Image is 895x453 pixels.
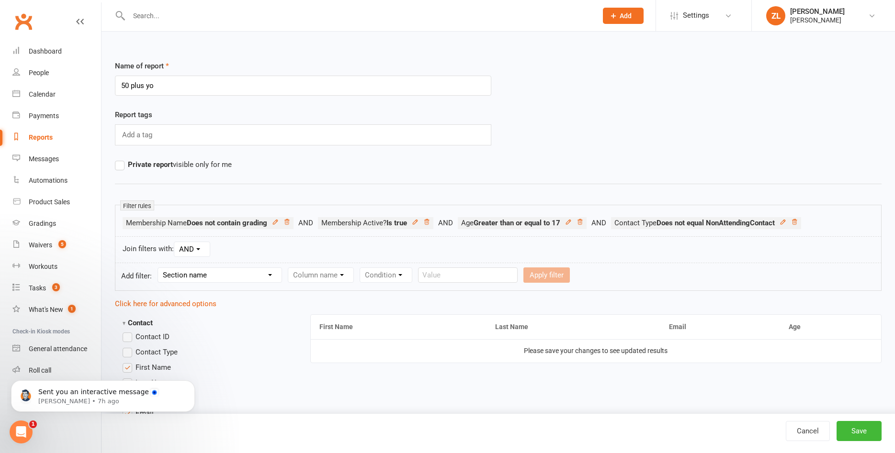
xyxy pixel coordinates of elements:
a: Payments [12,105,101,127]
a: Reports [12,127,101,148]
a: Gradings [12,213,101,234]
span: Contact Type [136,346,178,356]
div: Calendar [29,90,56,98]
a: Product Sales [12,191,101,213]
div: What's New [29,306,63,313]
iframe: Intercom notifications message [7,360,199,427]
a: Calendar [12,84,101,105]
span: Add [620,12,632,20]
th: Last Name [487,315,661,339]
span: Settings [683,5,709,26]
a: General attendance kiosk mode [12,338,101,360]
a: Cancel [786,421,830,441]
iframe: Intercom live chat [10,420,33,443]
input: Add a tag [121,129,155,141]
span: 1 [29,420,37,428]
div: Dashboard [29,47,62,55]
strong: Contact [123,319,153,327]
strong: Does not contain grading [187,219,267,227]
a: Messages [12,148,101,170]
div: Waivers [29,241,52,249]
div: [PERSON_NAME] [790,7,845,16]
div: Payments [29,112,59,120]
div: Product Sales [29,198,70,206]
label: Name of report [115,60,169,72]
div: Automations [29,177,68,184]
div: Gradings [29,220,56,227]
span: visible only for me [128,159,232,169]
div: Messages [29,155,59,163]
strong: Private report [128,160,173,169]
small: Filter rules [120,200,154,210]
a: Automations [12,170,101,191]
th: First Name [311,315,487,339]
td: Please save your changes to see updated results [311,339,881,362]
a: Workouts [12,256,101,277]
a: Roll call [12,360,101,381]
a: Tasks 3 [12,277,101,299]
div: Workouts [29,263,57,270]
span: Contact Type [614,219,775,227]
a: Click here for advanced options [115,299,216,308]
span: 1 [68,305,76,313]
span: 3 [52,283,60,291]
span: Age [461,219,560,227]
th: Age [780,315,881,339]
div: Join filters with: [115,236,882,263]
div: ZL [766,6,785,25]
a: People [12,62,101,84]
div: General attendance [29,345,87,353]
input: Search... [126,9,590,22]
a: Waivers 5 [12,234,101,256]
div: [PERSON_NAME] [790,16,845,24]
button: Save [837,421,882,441]
div: Reports [29,133,53,141]
a: Clubworx [11,10,35,33]
span: Membership Name [126,219,267,227]
div: People [29,69,49,77]
strong: Does not equal NonAttendingContact [657,219,775,227]
a: Dashboard [12,41,101,62]
th: Email [660,315,780,339]
a: What's New1 [12,299,101,320]
input: Value [418,267,518,283]
div: Tasks [29,284,46,292]
form: Add filter: [115,263,882,291]
strong: Is true [386,219,407,227]
span: Membership Active? [321,219,407,227]
button: Add [603,8,644,24]
span: Contact ID [136,331,170,341]
strong: Greater than or equal to 17 [474,219,560,227]
label: Report tags [115,109,152,121]
span: 5 [58,240,66,248]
